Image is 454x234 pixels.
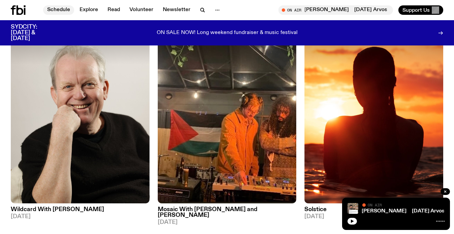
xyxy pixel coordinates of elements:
[304,214,443,220] span: [DATE]
[11,214,150,220] span: [DATE]
[398,5,443,15] button: Support Us
[158,220,297,225] span: [DATE]
[43,5,74,15] a: Schedule
[304,203,443,220] a: Solstice[DATE]
[278,5,393,15] button: On Air[DATE] Arvos with [PERSON_NAME][DATE] Arvos with [PERSON_NAME]
[158,203,297,225] a: Mosaic With [PERSON_NAME] and [PERSON_NAME][DATE]
[11,24,54,41] h3: SYDCITY: [DATE] & [DATE]
[304,19,443,203] img: A girl standing in the ocean as waist level, staring into the rise of the sun.
[402,7,430,13] span: Support Us
[316,208,406,214] a: [DATE] Arvos with [PERSON_NAME]
[304,207,443,212] h3: Solstice
[157,30,298,36] p: ON SALE NOW! Long weekend fundraiser & music festival
[11,19,150,203] img: Stuart is smiling charmingly, wearing a black t-shirt against a stark white background.
[158,207,297,218] h3: Mosaic With [PERSON_NAME] and [PERSON_NAME]
[11,203,150,220] a: Wildcard With [PERSON_NAME][DATE]
[11,207,150,212] h3: Wildcard With [PERSON_NAME]
[158,19,297,203] img: Tommy and Jono Playing at a fundraiser for Palestine
[368,203,382,207] span: On Air
[159,5,194,15] a: Newsletter
[75,5,102,15] a: Explore
[103,5,124,15] a: Read
[125,5,157,15] a: Volunteer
